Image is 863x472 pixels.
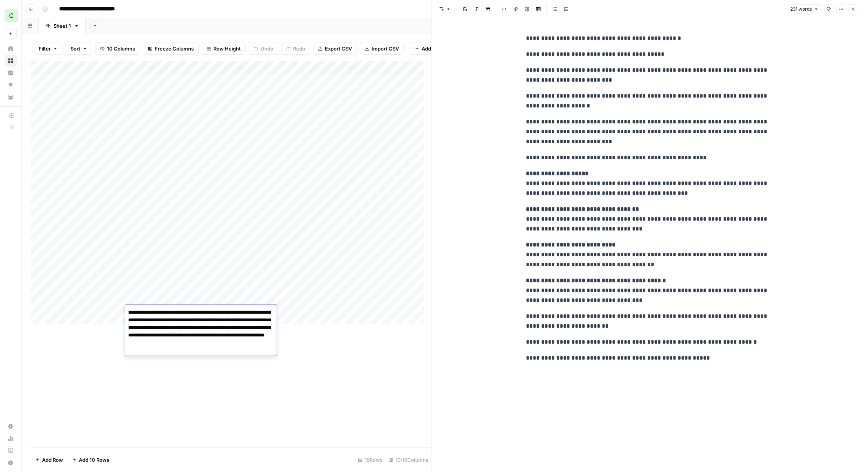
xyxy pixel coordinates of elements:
[260,45,273,52] span: Undo
[5,433,17,445] a: Usage
[422,45,451,52] span: Add Column
[107,45,135,52] span: 10 Columns
[355,454,386,466] div: 19 Rows
[790,6,812,13] span: 231 words
[34,43,63,55] button: Filter
[5,55,17,67] a: Browse
[9,11,14,20] span: C
[325,45,352,52] span: Export CSV
[5,420,17,433] a: Settings
[5,445,17,457] a: Learning Hub
[5,43,17,55] a: Home
[79,456,109,464] span: Add 10 Rows
[42,456,63,464] span: Add Row
[202,43,246,55] button: Row Height
[372,45,399,52] span: Import CSV
[249,43,278,55] button: Undo
[5,6,17,25] button: Workspace: Chris's Workspace
[95,43,140,55] button: 10 Columns
[143,43,199,55] button: Freeze Columns
[313,43,357,55] button: Export CSV
[39,45,51,52] span: Filter
[293,45,305,52] span: Redo
[39,18,86,33] a: Sheet 1
[5,457,17,469] button: Help + Support
[281,43,310,55] button: Redo
[66,43,92,55] button: Sort
[360,43,404,55] button: Import CSV
[213,45,241,52] span: Row Height
[5,67,17,79] a: Insights
[410,43,456,55] button: Add Column
[71,45,80,52] span: Sort
[53,22,71,30] div: Sheet 1
[155,45,194,52] span: Freeze Columns
[67,454,114,466] button: Add 10 Rows
[386,454,431,466] div: 10/10 Columns
[31,454,67,466] button: Add Row
[787,4,822,14] button: 231 words
[5,91,17,103] a: Your Data
[5,79,17,91] a: Opportunities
